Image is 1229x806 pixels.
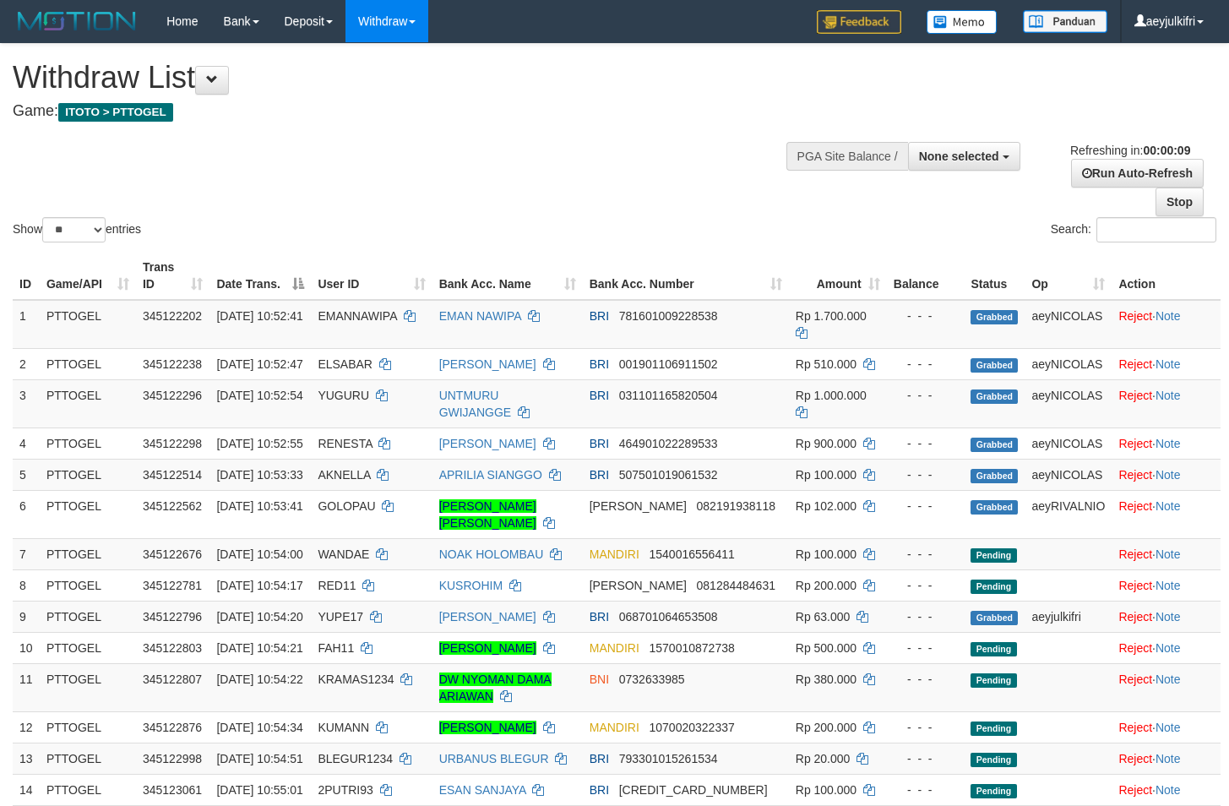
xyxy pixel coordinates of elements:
a: Note [1156,579,1181,592]
span: Rp 1.000.000 [796,389,867,402]
span: Copy 464901022289533 to clipboard [619,437,718,450]
div: PGA Site Balance / [786,142,908,171]
a: Note [1156,673,1181,686]
td: aeyNICOLAS [1025,379,1112,428]
a: [PERSON_NAME] [439,437,536,450]
td: PTTOGEL [40,348,136,379]
span: Grabbed [971,358,1018,373]
td: 9 [13,601,40,632]
label: Show entries [13,217,141,242]
a: Reject [1118,610,1152,624]
a: Reject [1118,499,1152,513]
td: 3 [13,379,40,428]
a: Reject [1118,673,1152,686]
th: Status [964,252,1025,300]
span: KUMANN [318,721,369,734]
td: PTTOGEL [40,379,136,428]
td: PTTOGEL [40,663,136,711]
span: 2PUTRI93 [318,783,373,797]
a: Note [1156,641,1181,655]
span: [PERSON_NAME] [590,579,687,592]
td: · [1112,711,1221,743]
span: Copy 507501019061532 to clipboard [619,468,718,482]
span: RENESTA [318,437,372,450]
span: [DATE] 10:54:20 [216,610,302,624]
a: Reject [1118,389,1152,402]
span: BRI [590,610,609,624]
a: URBANUS BLEGUR [439,752,549,765]
span: 345122202 [143,309,202,323]
a: [PERSON_NAME] [439,641,536,655]
span: Rp 100.000 [796,783,856,797]
span: 345122803 [143,641,202,655]
span: EMANNAWIPA [318,309,396,323]
td: 1 [13,300,40,349]
a: Reject [1118,437,1152,450]
a: APRILIA SIANGGO [439,468,542,482]
select: Showentries [42,217,106,242]
span: 345122676 [143,547,202,561]
div: - - - [894,640,958,656]
a: Note [1156,610,1181,624]
span: KRAMAS1234 [318,673,394,686]
div: - - - [894,781,958,798]
a: Reject [1118,721,1152,734]
span: BLEGUR1234 [318,752,393,765]
div: - - - [894,466,958,483]
span: [DATE] 10:52:47 [216,357,302,371]
td: aeyNICOLAS [1025,459,1112,490]
span: [DATE] 10:54:00 [216,547,302,561]
span: Grabbed [971,500,1018,515]
a: Reject [1118,468,1152,482]
td: PTTOGEL [40,490,136,538]
td: PTTOGEL [40,774,136,805]
div: - - - [894,356,958,373]
span: FAH11 [318,641,354,655]
a: [PERSON_NAME] [PERSON_NAME] [439,499,536,530]
a: DW NYOMAN DAMA ARIAWAN [439,673,552,703]
a: Run Auto-Refresh [1071,159,1204,188]
td: 5 [13,459,40,490]
span: [DATE] 10:54:17 [216,579,302,592]
a: Reject [1118,752,1152,765]
td: · [1112,348,1221,379]
td: PTTOGEL [40,459,136,490]
img: Button%20Memo.svg [927,10,998,34]
span: Copy 068701064653508 to clipboard [619,610,718,624]
span: [DATE] 10:52:55 [216,437,302,450]
span: Grabbed [971,389,1018,404]
span: [DATE] 10:55:01 [216,783,302,797]
span: 345122238 [143,357,202,371]
span: Pending [971,642,1016,656]
td: PTTOGEL [40,300,136,349]
td: PTTOGEL [40,632,136,663]
td: 10 [13,632,40,663]
a: [PERSON_NAME] [439,357,536,371]
div: - - - [894,435,958,452]
span: Rp 380.000 [796,673,856,686]
a: NOAK HOLOMBAU [439,547,544,561]
input: Search: [1096,217,1216,242]
span: Copy 1540016556411 to clipboard [650,547,735,561]
td: 8 [13,569,40,601]
span: YUGURU [318,389,369,402]
span: WANDAE [318,547,369,561]
span: Rp 200.000 [796,721,856,734]
a: [PERSON_NAME] [439,610,536,624]
span: Rp 63.000 [796,610,851,624]
a: Note [1156,468,1181,482]
td: 11 [13,663,40,711]
a: Reject [1118,547,1152,561]
td: · [1112,601,1221,632]
button: None selected [908,142,1020,171]
div: - - - [894,308,958,324]
span: [DATE] 10:52:54 [216,389,302,402]
span: Rp 500.000 [796,641,856,655]
span: [DATE] 10:54:51 [216,752,302,765]
td: aeyjulkifri [1025,601,1112,632]
th: Balance [887,252,965,300]
span: 345122876 [143,721,202,734]
a: Note [1156,547,1181,561]
span: Rp 100.000 [796,468,856,482]
td: · [1112,379,1221,428]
